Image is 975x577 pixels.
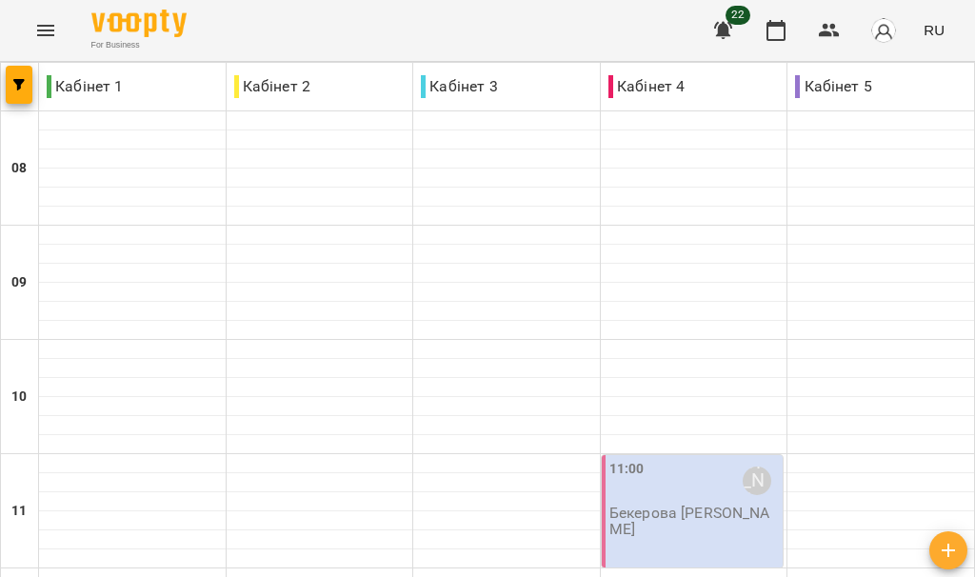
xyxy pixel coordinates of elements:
img: Voopty Logo [91,10,187,37]
p: Кабінет 2 [234,75,310,98]
button: Menu [23,8,69,53]
h6: 11 [11,501,27,522]
div: Маража Єгор Віталійович [743,467,771,495]
p: Кабінет 1 [47,75,123,98]
p: Бекерова [PERSON_NAME] [609,505,780,538]
span: RU [924,20,945,40]
span: 22 [726,6,750,25]
h6: 09 [11,272,27,293]
h6: 10 [11,387,27,408]
button: Добавить урок [929,531,967,569]
p: Кабінет 3 [421,75,497,98]
button: RU [916,12,952,48]
span: For Business [91,39,187,51]
p: Кабінет 4 [608,75,685,98]
h6: 08 [11,158,27,179]
p: Кабінет 5 [795,75,871,98]
label: 11:00 [609,459,645,480]
img: avatar_s.png [870,17,897,44]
